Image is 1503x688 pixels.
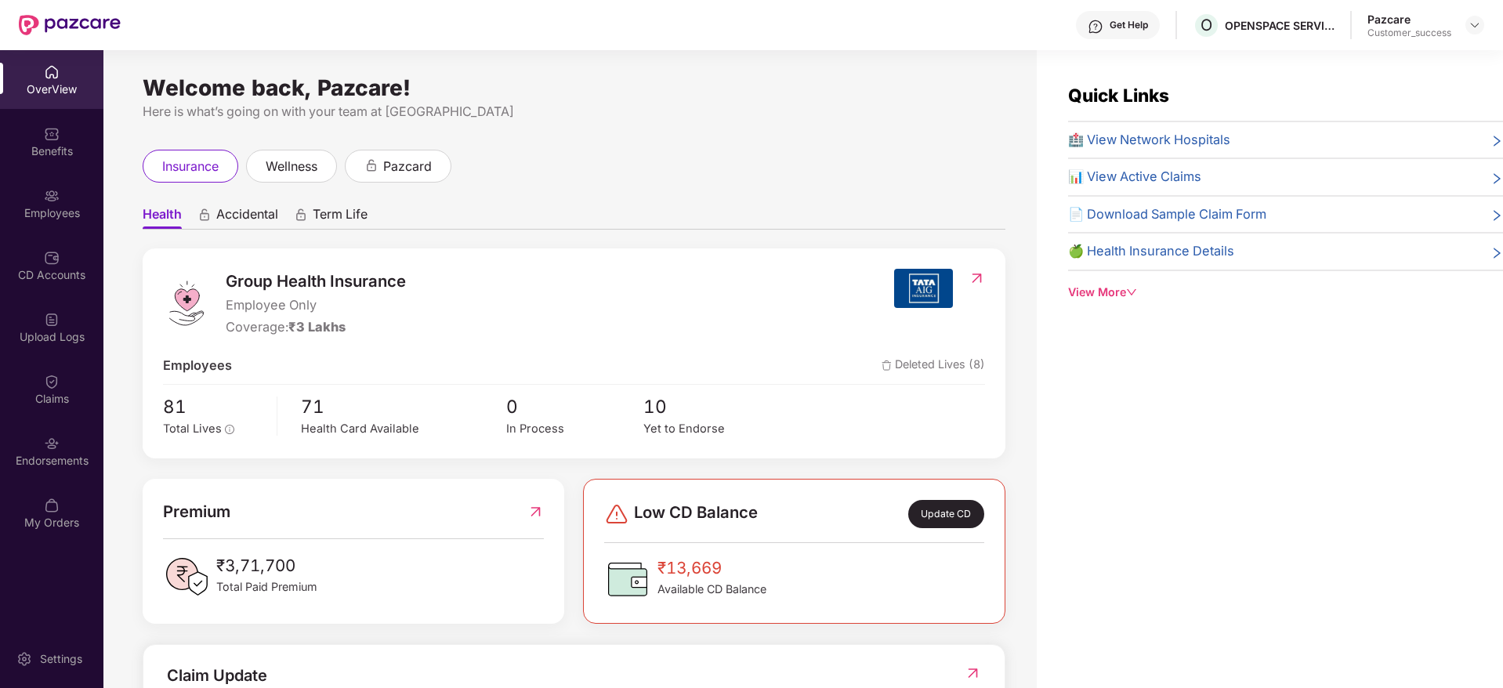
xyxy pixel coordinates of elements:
img: svg+xml;base64,PHN2ZyBpZD0iQmVuZWZpdHMiIHhtbG5zPSJodHRwOi8vd3d3LnczLm9yZy8yMDAwL3N2ZyIgd2lkdGg9Ij... [44,126,60,142]
span: O [1201,16,1212,34]
div: Get Help [1110,19,1148,31]
span: Available CD Balance [657,581,766,598]
span: Total Lives [163,422,222,436]
span: down [1126,287,1137,298]
span: Employee Only [226,295,406,316]
img: svg+xml;base64,PHN2ZyBpZD0iVXBsb2FkX0xvZ3MiIGRhdGEtbmFtZT0iVXBsb2FkIExvZ3MiIHhtbG5zPSJodHRwOi8vd3... [44,312,60,328]
span: Total Paid Premium [216,578,317,596]
span: right [1490,133,1503,150]
span: 📊 View Active Claims [1068,167,1201,187]
span: Health [143,206,182,229]
img: RedirectIcon [965,665,981,681]
img: svg+xml;base64,PHN2ZyBpZD0iSG9tZSIgeG1sbnM9Imh0dHA6Ly93d3cudzMub3JnLzIwMDAvc3ZnIiB3aWR0aD0iMjAiIG... [44,64,60,80]
div: animation [197,208,212,222]
span: Quick Links [1068,85,1169,106]
div: Settings [35,651,87,667]
span: 10 [643,393,780,421]
span: Accidental [216,206,278,229]
span: right [1490,170,1503,187]
img: svg+xml;base64,PHN2ZyBpZD0iRHJvcGRvd24tMzJ4MzIiIHhtbG5zPSJodHRwOi8vd3d3LnczLm9yZy8yMDAwL3N2ZyIgd2... [1469,19,1481,31]
span: wellness [266,157,317,176]
div: OPENSPACE SERVICES PRIVATE LIMITED [1225,18,1335,33]
span: Term Life [313,206,368,229]
img: svg+xml;base64,PHN2ZyBpZD0iTXlfT3JkZXJzIiBkYXRhLW5hbWU9Ik15IE9yZGVycyIgeG1sbnM9Imh0dHA6Ly93d3cudz... [44,498,60,513]
div: Pazcare [1367,12,1451,27]
span: Employees [163,356,232,376]
span: ₹3 Lakhs [288,319,346,335]
span: 71 [301,393,506,421]
img: svg+xml;base64,PHN2ZyBpZD0iSGVscC0zMngzMiIgeG1sbnM9Imh0dHA6Ly93d3cudzMub3JnLzIwMDAvc3ZnIiB3aWR0aD... [1088,19,1103,34]
span: insurance [162,157,219,176]
img: PaidPremiumIcon [163,553,210,600]
span: Premium [163,499,230,524]
img: RedirectIcon [969,270,985,286]
span: 0 [506,393,643,421]
div: Update CD [908,500,984,528]
img: svg+xml;base64,PHN2ZyBpZD0iRW1wbG95ZWVzIiB4bWxucz0iaHR0cDovL3d3dy53My5vcmcvMjAwMC9zdmciIHdpZHRoPS... [44,188,60,204]
img: svg+xml;base64,PHN2ZyBpZD0iQ0RfQWNjb3VudHMiIGRhdGEtbmFtZT0iQ0QgQWNjb3VudHMiIHhtbG5zPSJodHRwOi8vd3... [44,250,60,266]
div: Yet to Endorse [643,420,780,438]
div: Here is what’s going on with your team at [GEOGRAPHIC_DATA] [143,102,1005,121]
div: Claim Update [167,664,267,688]
span: Low CD Balance [634,500,758,528]
img: CDBalanceIcon [604,556,651,603]
span: right [1490,244,1503,262]
div: animation [294,208,308,222]
img: svg+xml;base64,PHN2ZyBpZD0iRW5kb3JzZW1lbnRzIiB4bWxucz0iaHR0cDovL3d3dy53My5vcmcvMjAwMC9zdmciIHdpZH... [44,436,60,451]
span: ₹13,669 [657,556,766,581]
div: Customer_success [1367,27,1451,39]
img: RedirectIcon [527,499,544,524]
div: Coverage: [226,317,406,338]
span: 🍏 Health Insurance Details [1068,241,1234,262]
div: Health Card Available [301,420,506,438]
div: animation [364,158,378,172]
span: Group Health Insurance [226,269,406,294]
img: svg+xml;base64,PHN2ZyBpZD0iQ2xhaW0iIHhtbG5zPSJodHRwOi8vd3d3LnczLm9yZy8yMDAwL3N2ZyIgd2lkdGg9IjIwIi... [44,374,60,389]
span: right [1490,208,1503,225]
img: insurerIcon [894,269,953,308]
span: pazcard [383,157,432,176]
span: ₹3,71,700 [216,553,317,578]
span: info-circle [225,425,234,434]
span: 📄 Download Sample Claim Form [1068,205,1266,225]
div: View More [1068,284,1503,301]
span: 81 [163,393,266,421]
img: deleteIcon [882,360,892,371]
img: svg+xml;base64,PHN2ZyBpZD0iU2V0dGluZy0yMHgyMCIgeG1sbnM9Imh0dHA6Ly93d3cudzMub3JnLzIwMDAvc3ZnIiB3aW... [16,651,32,667]
span: 🏥 View Network Hospitals [1068,130,1230,150]
span: Deleted Lives (8) [882,356,985,376]
img: New Pazcare Logo [19,15,121,35]
div: Welcome back, Pazcare! [143,81,1005,94]
img: svg+xml;base64,PHN2ZyBpZD0iRGFuZ2VyLTMyeDMyIiB4bWxucz0iaHR0cDovL3d3dy53My5vcmcvMjAwMC9zdmciIHdpZH... [604,502,629,527]
img: logo [163,280,210,327]
div: In Process [506,420,643,438]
